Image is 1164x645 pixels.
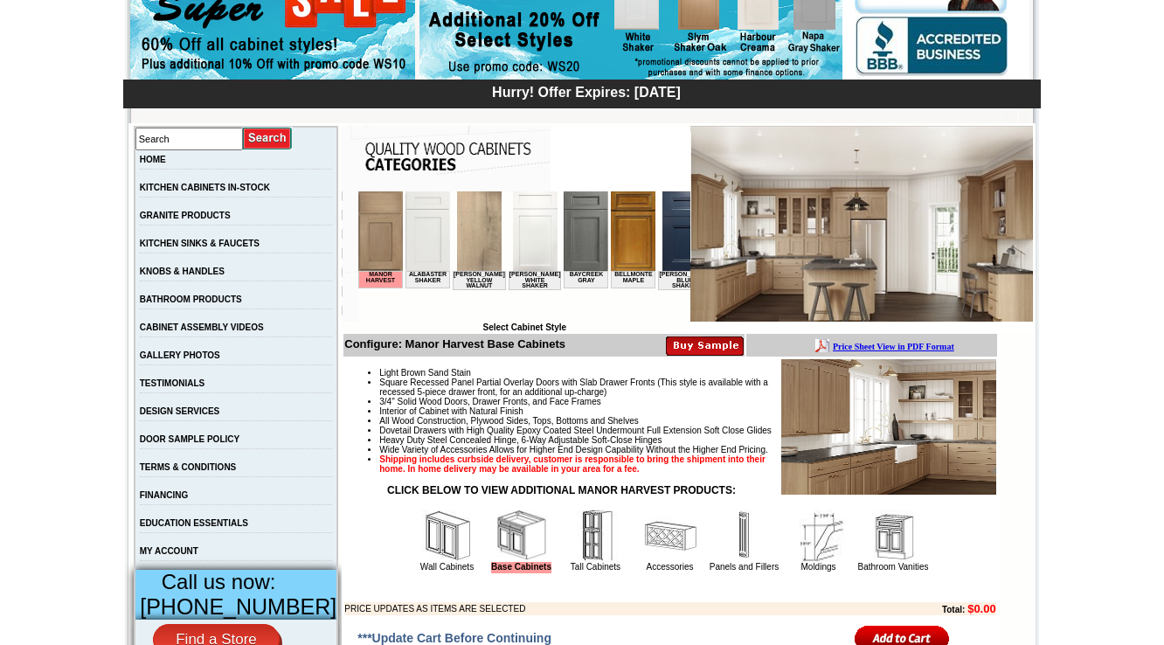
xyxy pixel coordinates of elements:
img: Product Image [781,359,996,495]
img: Manor Harvest [690,126,1033,322]
a: EDUCATION ESSENTIALS [140,518,248,528]
a: DESIGN SERVICES [140,406,220,416]
a: Moldings [800,562,835,572]
img: Accessories [644,510,696,562]
span: 3/4" Solid Wood Doors, Drawer Fronts, and Face Frames [379,397,600,406]
span: Dovetail Drawers with High Quality Epoxy Coated Steel Undermount Full Extension Soft Close Glides [379,426,772,435]
div: Hurry! Offer Expires: [DATE] [132,82,1041,101]
a: KNOBS & HANDLES [140,267,225,276]
a: Price Sheet View in PDF Format [20,3,142,17]
a: Accessories [647,562,694,572]
b: Total: [942,605,965,614]
strong: CLICK BELOW TO VIEW ADDITIONAL MANOR HARVEST PRODUCTS: [387,484,736,496]
a: MY ACCOUNT [140,546,198,556]
td: [PERSON_NAME] Blue Shaker [300,80,353,99]
img: Panels and Fillers [718,510,771,562]
img: Bathroom Vanities [867,510,919,562]
a: Bathroom Vanities [858,562,929,572]
a: CABINET ASSEMBLY VIDEOS [140,322,264,332]
a: DOOR SAMPLE POLICY [140,434,239,444]
span: All Wood Construction, Plywood Sides, Tops, Bottoms and Shelves [379,416,638,426]
b: Price Sheet View in PDF Format [20,7,142,17]
span: Heavy Duty Steel Concealed Hinge, 6-Way Adjustable Soft-Close Hinges [379,435,662,445]
span: Square Recessed Panel Partial Overlay Doors with Slab Drawer Fronts (This style is available with... [379,378,768,397]
a: TERMS & CONDITIONS [140,462,237,472]
a: KITCHEN CABINETS IN-STOCK [140,183,270,192]
span: Light Brown Sand Stain [379,368,471,378]
img: pdf.png [3,4,17,18]
a: GRANITE PRODUCTS [140,211,231,220]
b: $0.00 [967,602,996,615]
img: Base Cabinets [495,510,548,562]
a: TESTIMONIALS [140,378,204,388]
strong: Shipping includes curbside delivery, customer is responsible to bring the shipment into their hom... [379,454,766,474]
iframe: Browser incompatible [358,191,690,322]
input: Submit [243,127,293,150]
span: Call us now: [162,570,276,593]
a: Tall Cabinets [571,562,620,572]
a: Wall Cabinets [420,562,474,572]
a: KITCHEN SINKS & FAUCETS [140,239,260,248]
b: Select Cabinet Style [482,322,566,332]
span: ***Update Cart Before Continuing [357,631,551,645]
a: FINANCING [140,490,189,500]
span: Interior of Cabinet with Natural Finish [379,406,523,416]
a: GALLERY PHOTOS [140,350,220,360]
img: Tall Cabinets [570,510,622,562]
b: Configure: Manor Harvest Base Cabinets [344,337,565,350]
span: [PHONE_NUMBER] [140,594,336,619]
a: HOME [140,155,166,164]
td: PRICE UPDATES AS ITEMS ARE SELECTED [344,602,846,615]
img: Wall Cabinets [421,510,474,562]
a: Panels and Fillers [710,562,779,572]
img: Moldings [793,510,845,562]
a: Base Cabinets [491,562,551,573]
span: Wide Variety of Accessories Allows for Higher End Design Capability Without the Higher End Pricing. [379,445,767,454]
a: BATHROOM PRODUCTS [140,295,242,304]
